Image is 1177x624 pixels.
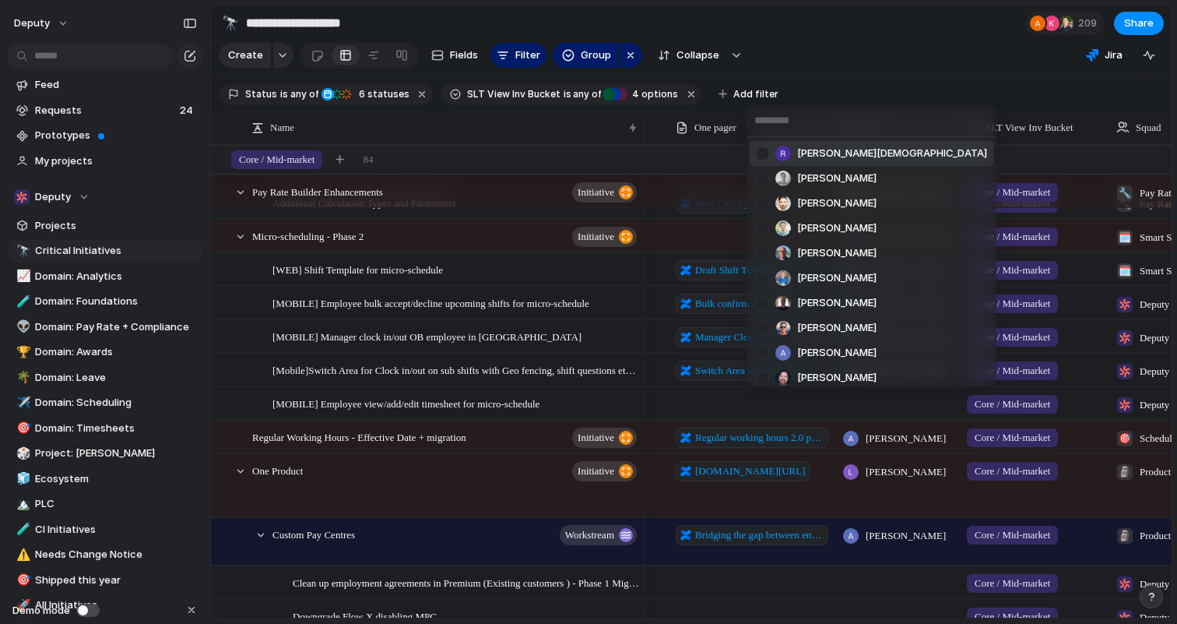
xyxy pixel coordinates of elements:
span: [PERSON_NAME] [797,220,877,236]
span: [PERSON_NAME] [797,295,877,311]
span: [PERSON_NAME] [797,196,877,211]
span: [PERSON_NAME] [797,370,877,386]
span: [PERSON_NAME] [797,270,877,286]
span: [PERSON_NAME] [797,171,877,186]
span: [PERSON_NAME] [797,320,877,336]
span: [PERSON_NAME] [797,245,877,261]
span: [PERSON_NAME] [797,345,877,361]
span: [PERSON_NAME][DEMOGRAPHIC_DATA] [797,146,987,161]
